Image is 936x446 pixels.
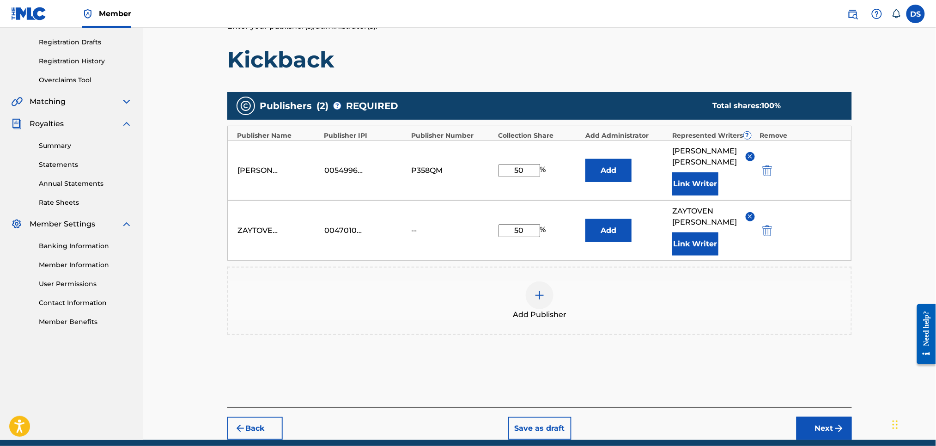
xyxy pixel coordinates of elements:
img: expand [121,118,132,129]
a: Registration History [39,56,132,66]
a: Member Information [39,260,132,270]
span: Member Settings [30,219,95,230]
button: Link Writer [672,232,718,256]
a: Summary [39,141,132,151]
a: Rate Sheets [39,198,132,208]
div: Publisher Name [237,131,320,141]
div: Add Administrator [585,131,668,141]
div: Drag [893,411,898,439]
a: Banking Information [39,241,132,251]
div: Notifications [892,9,901,18]
span: Royalties [30,118,64,129]
span: ( 2 ) [316,99,328,113]
img: 12a2ab48e56ec057fbd8.svg [762,225,772,236]
img: f7272a7cc735f4ea7f67.svg [833,423,845,434]
span: REQUIRED [346,99,398,113]
div: Total shares: [712,100,833,111]
div: User Menu [906,5,925,23]
span: Matching [30,96,66,107]
a: Overclaims Tool [39,75,132,85]
span: ? [744,132,751,139]
button: Save as draft [508,417,571,440]
span: 100 % [761,101,781,110]
iframe: Resource Center [910,297,936,372]
img: Member Settings [11,219,22,230]
button: Link Writer [672,172,718,196]
div: Help [868,5,886,23]
a: Contact Information [39,298,132,308]
span: ZAYTOVEN [PERSON_NAME] [672,206,738,228]
img: Matching [11,96,23,107]
img: publishers [240,100,251,111]
h1: Kickback [227,46,852,73]
button: Next [796,417,852,440]
img: remove-from-list-button [747,213,754,220]
img: expand [121,96,132,107]
img: expand [121,219,132,230]
div: Collection Share [498,131,581,141]
iframe: Chat Widget [890,402,936,446]
button: Back [227,417,283,440]
a: Member Benefits [39,317,132,327]
a: User Permissions [39,279,132,289]
img: remove-from-list-button [747,153,754,160]
span: [PERSON_NAME] [PERSON_NAME] [672,146,738,168]
button: Add [585,219,632,242]
span: Member [99,8,131,19]
img: 12a2ab48e56ec057fbd8.svg [762,165,772,176]
div: Publisher Number [411,131,494,141]
div: Represented Writers [673,131,755,141]
img: search [847,8,858,19]
span: % [540,164,548,177]
img: add [534,290,545,301]
img: 7ee5dd4eb1f8a8e3ef2f.svg [235,423,246,434]
div: Publisher IPI [324,131,407,141]
div: Remove [760,131,842,141]
span: Add Publisher [513,309,566,320]
img: MLC Logo [11,7,47,20]
a: Public Search [844,5,862,23]
a: Statements [39,160,132,170]
img: Top Rightsholder [82,8,93,19]
a: Registration Drafts [39,37,132,47]
button: Add [585,159,632,182]
img: help [871,8,882,19]
a: Annual Statements [39,179,132,189]
img: Royalties [11,118,22,129]
span: ? [334,102,341,110]
span: % [540,224,548,237]
span: Publishers [260,99,312,113]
